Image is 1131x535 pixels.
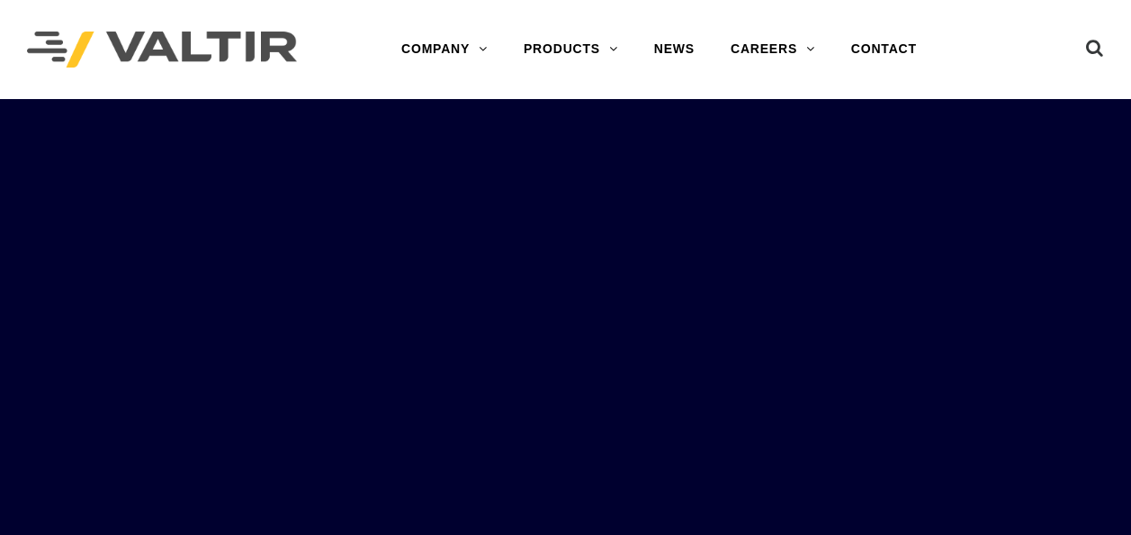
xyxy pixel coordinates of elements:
img: Valtir [27,32,297,68]
a: CONTACT [833,32,935,68]
a: NEWS [636,32,713,68]
a: PRODUCTS [506,32,636,68]
a: COMPANY [383,32,506,68]
a: CAREERS [713,32,833,68]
